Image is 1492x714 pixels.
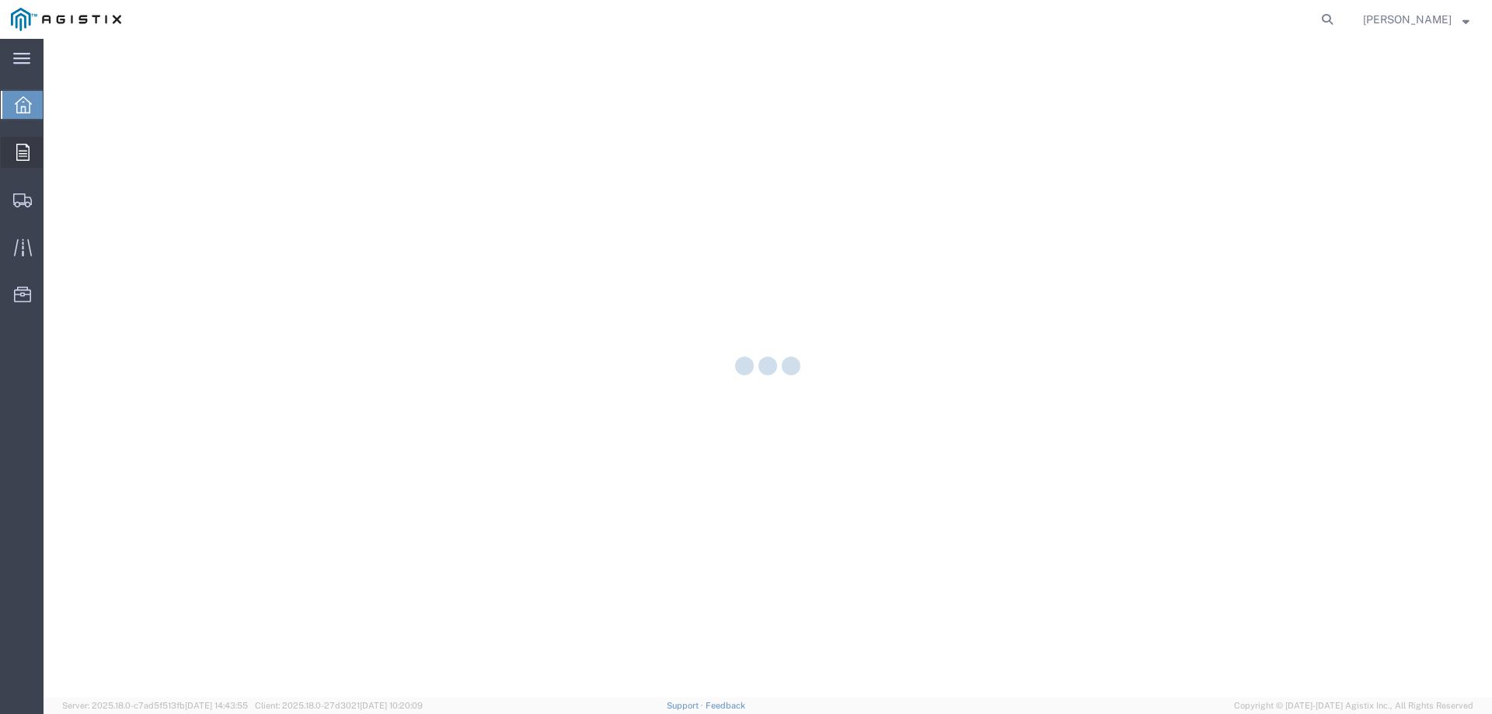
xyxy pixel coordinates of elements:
button: [PERSON_NAME] [1362,10,1470,29]
a: Support [667,701,706,710]
span: Server: 2025.18.0-c7ad5f513fb [62,701,248,710]
a: Feedback [706,701,745,710]
img: logo [11,8,121,31]
span: [DATE] 10:20:09 [360,701,423,710]
span: Client: 2025.18.0-27d3021 [255,701,423,710]
span: [DATE] 14:43:55 [185,701,248,710]
span: Copyright © [DATE]-[DATE] Agistix Inc., All Rights Reserved [1234,699,1473,712]
span: Dave Thomas [1363,11,1452,28]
